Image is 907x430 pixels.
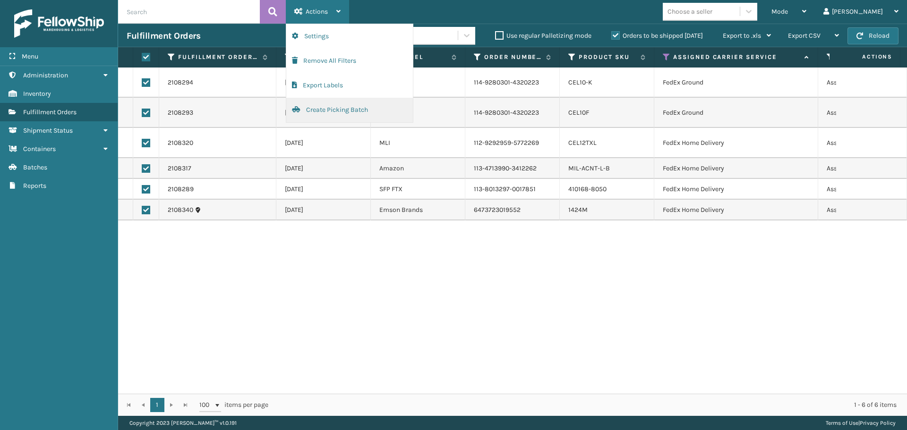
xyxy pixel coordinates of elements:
div: 1 - 6 of 6 items [282,400,897,410]
span: Actions [832,49,898,65]
label: Order Number [484,53,541,61]
td: MLI [371,67,465,98]
h3: Fulfillment Orders [127,30,200,42]
td: Amazon [371,158,465,179]
td: [DATE] [276,128,371,158]
td: 6473723019552 [465,200,560,220]
a: CEL12TXL [568,139,597,147]
td: Emson Brands [371,200,465,220]
span: Export CSV [788,32,821,40]
span: Menu [22,52,38,60]
td: 114-9280301-4320223 [465,67,560,98]
button: Reload [847,27,898,44]
td: FedEx Ground [654,98,818,128]
a: 2108293 [168,108,193,118]
td: MLI [371,128,465,158]
span: Reports [23,182,46,190]
div: Choose a seller [667,7,712,17]
td: 112-9292959-5772269 [465,128,560,158]
td: [DATE] [276,98,371,128]
a: 1424M [568,206,588,214]
td: [DATE] [276,179,371,200]
a: 2108289 [168,185,194,194]
span: Inventory [23,90,51,98]
a: Privacy Policy [860,420,896,426]
button: Export Labels [286,73,413,98]
a: Terms of Use [826,420,858,426]
span: Export to .xls [723,32,761,40]
p: Copyright 2023 [PERSON_NAME]™ v 1.0.191 [129,416,237,430]
img: logo [14,9,104,38]
div: | [826,416,896,430]
td: FedEx Home Delivery [654,128,818,158]
a: MIL-ACNT-L-B [568,164,610,172]
a: 2108340 [168,205,193,215]
label: Channel [390,53,447,61]
span: Mode [771,8,788,16]
span: Actions [306,8,328,16]
td: 113-8013297-0017851 [465,179,560,200]
button: Settings [286,24,413,49]
label: Assigned Carrier Service [673,53,800,61]
button: Create Picking Batch [286,98,413,122]
button: Remove All Filters [286,49,413,73]
label: Orders to be shipped [DATE] [611,32,703,40]
td: 114-9280301-4320223 [465,98,560,128]
span: Shipment Status [23,126,73,135]
td: FedEx Home Delivery [654,158,818,179]
td: [DATE] [276,158,371,179]
span: Containers [23,145,56,153]
span: 100 [199,400,214,410]
a: CEL10-K [568,78,592,86]
a: 2108320 [168,138,193,148]
span: Administration [23,71,68,79]
span: Fulfillment Orders [23,108,77,116]
a: 410168-8050 [568,185,607,193]
label: Fulfillment Order Id [178,53,258,61]
td: FedEx Home Delivery [654,179,818,200]
td: FedEx Ground [654,67,818,98]
td: [DATE] [276,67,371,98]
a: CEL10F [568,109,589,117]
a: 1 [150,398,164,412]
label: Product SKU [579,53,636,61]
a: 2108294 [168,78,193,87]
label: Use regular Palletizing mode [495,32,591,40]
span: Batches [23,163,47,171]
td: SFP FTX [371,179,465,200]
a: 2108317 [168,164,191,173]
td: [DATE] [276,200,371,220]
td: FedEx Home Delivery [654,200,818,220]
td: MLI [371,98,465,128]
span: items per page [199,398,268,412]
td: 113-4713990-3412262 [465,158,560,179]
